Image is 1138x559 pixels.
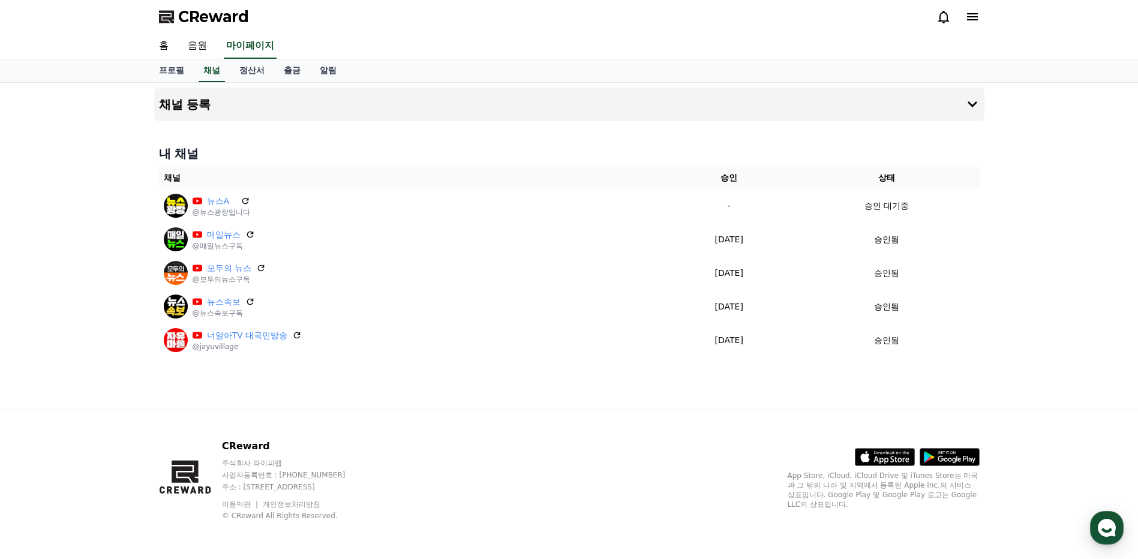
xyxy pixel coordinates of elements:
[164,227,188,251] img: 매일뉴스
[178,7,249,26] span: CReward
[193,208,250,217] p: @뉴스광장입니다
[222,500,260,509] a: 이용약관
[159,167,664,189] th: 채널
[178,34,217,59] a: 음원
[874,233,899,246] p: 승인됨
[222,511,368,521] p: © CReward All Rights Reserved.
[199,59,225,82] a: 채널
[207,262,251,275] a: 모두의 뉴스
[263,500,320,509] a: 개인정보처리방침
[159,98,211,111] h4: 채널 등록
[222,482,368,492] p: 주소 : [STREET_ADDRESS]
[207,329,288,342] a: 너알아TV 대국민방송
[864,200,909,212] p: 승인 대기중
[164,194,188,218] img: 뉴스A
[154,88,984,121] button: 채널 등록
[207,195,236,208] a: 뉴스A
[164,328,188,352] img: 너알아TV 대국민방송
[222,458,368,468] p: 주식회사 와이피랩
[159,7,249,26] a: CReward
[310,59,346,82] a: 알림
[164,294,188,318] img: 뉴스속보
[207,229,241,241] a: 매일뉴스
[159,145,980,162] h4: 내 채널
[664,167,794,189] th: 승인
[224,34,277,59] a: 마이페이지
[274,59,310,82] a: 출금
[193,342,302,351] p: @jayuvillage
[669,200,789,212] p: -
[149,59,194,82] a: 프로필
[669,233,789,246] p: [DATE]
[222,470,368,480] p: 사업자등록번호 : [PHONE_NUMBER]
[193,241,255,251] p: @매일뉴스구독
[164,261,188,285] img: 모두의 뉴스
[669,267,789,279] p: [DATE]
[794,167,979,189] th: 상태
[222,439,368,453] p: CReward
[874,334,899,347] p: 승인됨
[149,34,178,59] a: 홈
[788,471,980,509] p: App Store, iCloud, iCloud Drive 및 iTunes Store는 미국과 그 밖의 나라 및 지역에서 등록된 Apple Inc.의 서비스 상표입니다. Goo...
[669,300,789,313] p: [DATE]
[230,59,274,82] a: 정산서
[874,267,899,279] p: 승인됨
[207,296,241,308] a: 뉴스속보
[193,308,255,318] p: @뉴스속보구독
[874,300,899,313] p: 승인됨
[669,334,789,347] p: [DATE]
[193,275,266,284] p: @모두의뉴스구독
